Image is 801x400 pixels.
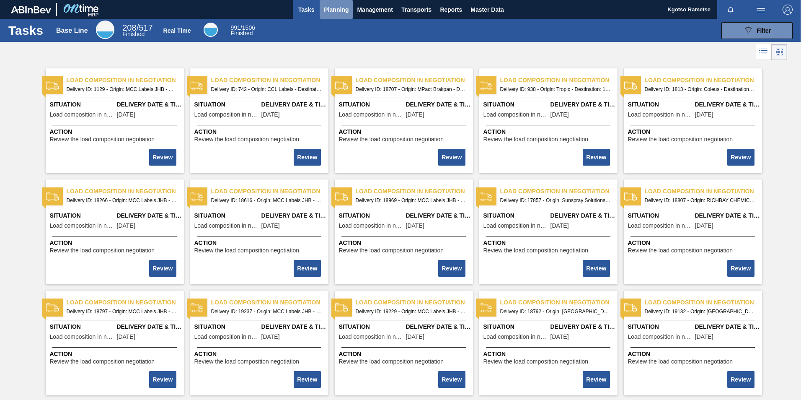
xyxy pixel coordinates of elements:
div: Complete task: 2269365 [150,370,177,389]
span: Management [357,5,393,15]
span: Situation [50,322,115,331]
span: Action [194,350,326,358]
span: Delivery Date & Time [695,211,760,220]
div: Complete task: 2269361 [295,259,321,278]
span: Action [483,350,615,358]
span: Load composition in negotiation [483,223,548,229]
button: Review [294,260,320,277]
img: status [335,190,348,203]
span: Situation [628,322,693,331]
div: List Vision [756,44,771,60]
span: Delivery ID: 18807 - Origin: RICHBAY CHEMICALS PTY LTD - Destination: 1SE [645,196,755,205]
span: Delivery ID: 18797 - Origin: MCC Labels JHB - Destination: 1SE [67,307,177,316]
span: Delivery ID: 18792 - Origin: Thuthuka - Destination: 1SD [500,307,611,316]
span: Load composition in negotiation [500,76,618,85]
span: Load composition in negotiation [211,76,328,85]
span: Load composition in negotiation [645,298,762,307]
span: Filter [757,27,771,34]
img: status [624,301,637,314]
span: Load composition in negotiation [645,76,762,85]
button: Review [438,149,465,166]
span: Delivery ID: 742 - Origin: CCL Labels - Destination: 1SD [211,85,322,94]
span: Situation [50,100,115,109]
span: Load composition in negotiation [67,76,184,85]
span: Load composition in negotiation [500,187,618,196]
span: Load composition in negotiation [50,223,115,229]
span: Load composition in negotiation [211,298,328,307]
img: status [480,79,492,92]
div: Complete task: 2269355 [150,148,177,166]
span: Delivery Date & Time [117,211,182,220]
span: Action [194,127,326,136]
span: Finished [231,30,253,36]
img: status [480,190,492,203]
span: 09/19/2025, [695,334,713,340]
img: status [335,79,348,92]
h1: Tasks [8,26,45,35]
div: Card Vision [771,44,787,60]
div: Complete task: 2269364 [728,259,755,278]
span: Situation [50,211,115,220]
span: Delivery ID: 18266 - Origin: MCC Labels JHB - Destination: 1SD [67,196,177,205]
span: Reports [440,5,462,15]
span: Load composition in negotiation [50,112,115,118]
span: Review the load composition negotiation [194,358,300,365]
span: Situation [628,211,693,220]
span: 09/08/2025, [117,334,135,340]
span: Action [628,350,760,358]
span: Load composition in negotiation [483,334,548,340]
span: 09/05/2025, [406,112,424,118]
button: Review [583,149,610,166]
span: Delivery ID: 18969 - Origin: MCC Labels JHB - Destination: 1SD [356,196,466,205]
img: userActions [756,5,766,15]
div: Base Line [122,24,152,37]
img: status [624,190,637,203]
div: Complete task: 2269356 [295,148,321,166]
span: Action [50,350,182,358]
span: 08/20/2025, [117,223,135,229]
div: Complete task: 2269359 [728,148,755,166]
span: Delivery ID: 17857 - Origin: Sunspray Solutions - Destination: 1SB [500,196,611,205]
span: Load composition in negotiation [500,298,618,307]
button: Review [438,260,465,277]
span: Situation [339,211,404,220]
span: Review the load composition negotiation [339,136,444,143]
span: Load composition in negotiation [339,334,404,340]
span: Action [194,239,326,247]
span: Planning [324,5,349,15]
span: Delivery Date & Time [406,211,471,220]
span: Action [628,239,760,247]
button: Review [149,149,176,166]
span: Load composition in negotiation [67,298,184,307]
span: Review the load composition negotiation [339,247,444,254]
img: status [46,190,59,203]
span: / 1506 [231,24,255,31]
span: Action [50,239,182,247]
span: Review the load composition negotiation [483,358,589,365]
span: 01/27/2023, [261,112,280,118]
span: Action [339,350,471,358]
span: Load composition in negotiation [483,112,548,118]
button: Review [149,260,176,277]
span: Delivery Date & Time [550,211,615,220]
span: Load composition in negotiation [339,223,404,229]
span: Situation [628,100,693,109]
div: Complete task: 2269358 [584,148,610,166]
span: Load composition in negotiation [339,112,404,118]
span: Load composition in negotiation [356,298,473,307]
div: Real Time [231,25,255,36]
img: Logout [783,5,793,15]
span: Delivery Date & Time [261,100,326,109]
span: Load composition in negotiation [211,187,328,196]
img: status [335,301,348,314]
div: Real Time [163,27,191,34]
button: Review [294,371,320,388]
div: Complete task: 2269357 [439,148,466,166]
span: 208 [122,23,136,32]
span: Action [339,239,471,247]
span: Delivery Date & Time [261,211,326,220]
span: Delivery Date & Time [406,322,471,331]
span: Situation [194,211,259,220]
span: Delivery Date & Time [261,322,326,331]
span: 08/11/2025, [550,223,569,229]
